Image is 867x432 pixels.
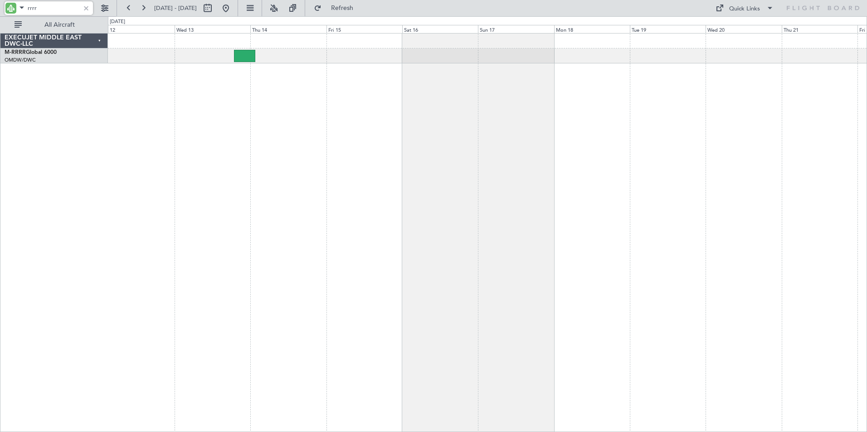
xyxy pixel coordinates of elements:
[99,25,175,33] div: Tue 12
[711,1,778,15] button: Quick Links
[782,25,857,33] div: Thu 21
[323,5,361,11] span: Refresh
[24,22,96,28] span: All Aircraft
[250,25,326,33] div: Thu 14
[175,25,250,33] div: Wed 13
[5,57,36,63] a: OMDW/DWC
[10,18,98,32] button: All Aircraft
[402,25,478,33] div: Sat 16
[5,50,26,55] span: M-RRRR
[110,18,125,26] div: [DATE]
[554,25,630,33] div: Mon 18
[729,5,760,14] div: Quick Links
[5,50,57,55] a: M-RRRRGlobal 6000
[154,4,197,12] span: [DATE] - [DATE]
[630,25,706,33] div: Tue 19
[28,1,80,15] input: A/C (Reg. or Type)
[310,1,364,15] button: Refresh
[706,25,781,33] div: Wed 20
[326,25,402,33] div: Fri 15
[478,25,554,33] div: Sun 17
